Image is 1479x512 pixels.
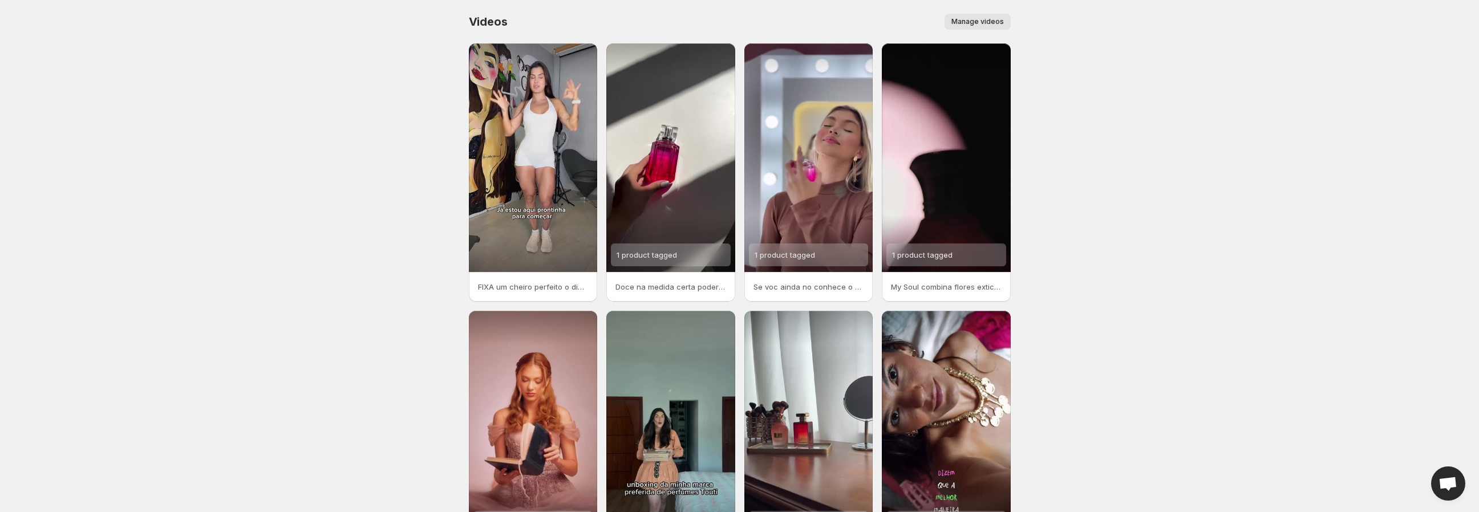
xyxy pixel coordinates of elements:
span: Manage videos [951,17,1004,26]
span: 1 product tagged [755,250,815,259]
p: Doce na medida certa poderoso na essncia e delicado no toque Esse perfume da touticosmetics flora... [615,281,726,292]
p: FIXA um cheiro perfeito o dia INTEIRO SOU APX cupom marina10 LINK NA BIO touticosmetics [478,281,589,292]
p: Se voc ainda no conhece o Velvet Seduction da [PERSON_NAME] prepare-se No s perfume presena mistr... [753,281,864,292]
button: Manage videos [945,14,1011,30]
span: 1 product tagged [892,250,953,259]
a: Open chat [1431,466,1465,501]
p: My Soul combina flores exticas e notas frescas para criar uma fragrncia que traduz leveza com ati... [891,281,1002,292]
span: Videos [469,15,508,29]
span: 1 product tagged [617,250,677,259]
